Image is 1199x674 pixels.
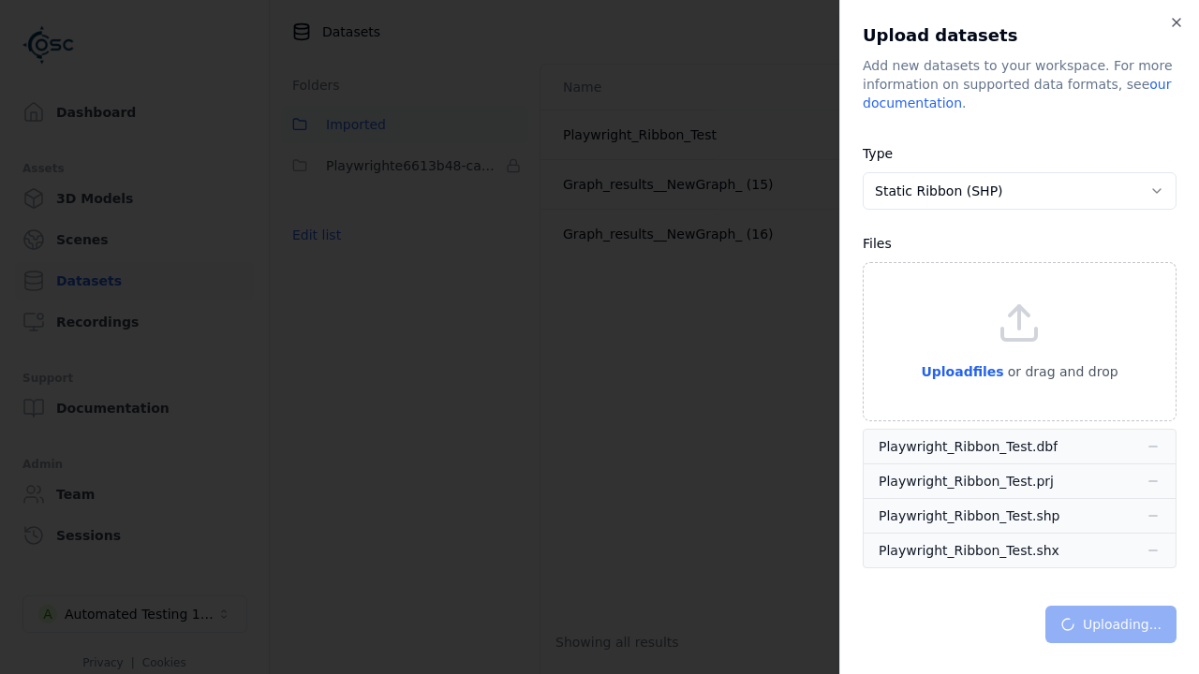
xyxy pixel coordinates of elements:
[879,506,1059,525] div: Playwright_Ribbon_Test.shp
[863,146,893,161] label: Type
[863,22,1177,49] h2: Upload datasets
[921,364,1003,379] span: Upload files
[863,56,1177,112] div: Add new datasets to your workspace. For more information on supported data formats, see .
[1004,360,1118,383] p: or drag and drop
[879,472,1054,491] div: Playwright_Ribbon_Test.prj
[879,541,1059,560] div: Playwright_Ribbon_Test.shx
[879,437,1058,456] div: Playwright_Ribbon_Test.dbf
[863,236,892,251] label: Files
